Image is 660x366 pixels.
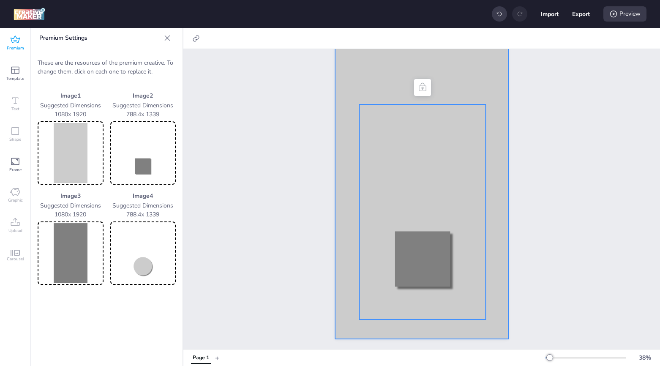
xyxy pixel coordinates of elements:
[541,5,559,23] button: Import
[110,191,176,200] p: Image 4
[110,210,176,219] p: 788.4 x 1339
[110,91,176,100] p: Image 2
[38,110,104,119] p: 1080 x 1920
[38,101,104,110] p: Suggested Dimensions
[112,223,175,283] img: Preview
[215,350,219,365] button: +
[6,75,24,82] span: Template
[38,210,104,219] p: 1080 x 1920
[603,6,646,22] div: Preview
[110,110,176,119] p: 788.4 x 1339
[187,350,215,365] div: Tabs
[7,45,24,52] span: Premium
[112,123,175,183] img: Preview
[9,136,21,143] span: Shape
[39,123,102,183] img: Preview
[193,354,209,362] div: Page 1
[110,101,176,110] p: Suggested Dimensions
[39,223,102,283] img: Preview
[11,106,19,112] span: Text
[38,58,176,76] p: These are the resources of the premium creative. To change them, click on each one to replace it.
[110,201,176,210] p: Suggested Dimensions
[38,191,104,200] p: Image 3
[7,256,24,262] span: Carousel
[38,91,104,100] p: Image 1
[8,197,23,204] span: Graphic
[635,353,655,362] div: 38 %
[9,167,22,173] span: Frame
[39,28,161,48] p: Premium Settings
[8,227,22,234] span: Upload
[572,5,590,23] button: Export
[38,201,104,210] p: Suggested Dimensions
[14,8,45,20] img: logo Creative Maker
